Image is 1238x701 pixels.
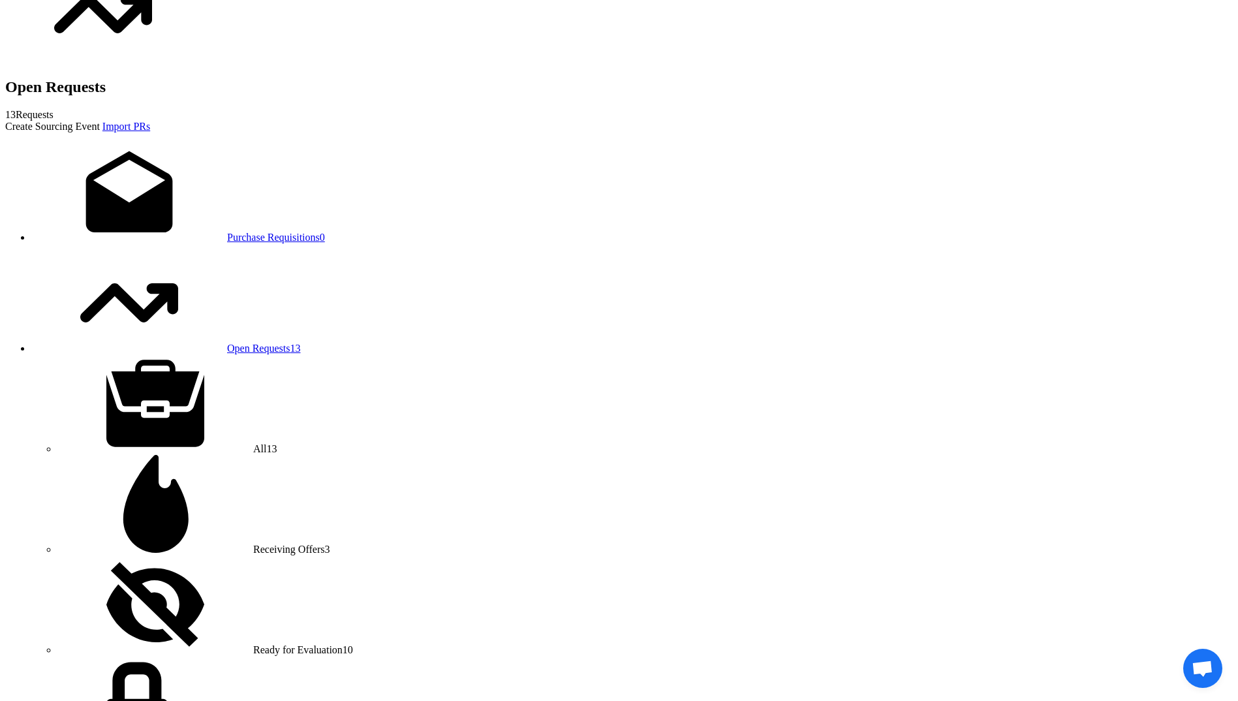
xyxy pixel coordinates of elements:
h2: Open Requests [5,78,1233,96]
a: Receiving Offers [57,544,330,555]
span: 0 [320,232,325,243]
a: Create Sourcing Event [5,121,102,132]
div: Open chat [1183,649,1222,688]
a: Purchase Requisitions0 [31,232,325,243]
a: Open Requests13 [31,343,300,354]
span: 3 [324,544,330,555]
a: Ready for Evaluation [57,644,353,655]
span: Requests [5,109,54,120]
span: 13 [290,343,300,354]
span: 13 [266,443,277,454]
a: All [57,443,277,454]
a: Import PRs [102,121,150,132]
span: 10 [343,644,353,655]
span: 13 [5,109,16,120]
